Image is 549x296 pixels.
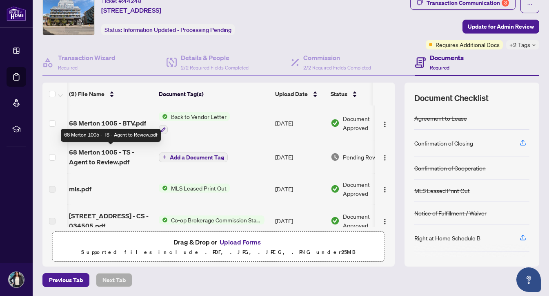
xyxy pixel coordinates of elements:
img: Status Icon [159,215,168,224]
div: MLS Leased Print Out [414,186,470,195]
span: down [532,43,536,47]
button: Logo [378,214,391,227]
h4: Details & People [181,53,249,63]
span: Requires Additional Docs [436,40,500,49]
th: Upload Date [272,83,327,105]
div: Right at Home Schedule B [414,233,480,242]
span: Required [430,65,449,71]
span: Previous Tab [49,274,83,287]
span: Document Approved [343,180,393,198]
span: mls.pdf [69,184,91,194]
span: Status [331,90,347,99]
button: Status IconBack to Vendor Letter [159,112,230,134]
span: Document Checklist [414,92,489,104]
img: Logo [382,155,388,161]
button: Update for Admin Review [462,20,539,34]
div: Agreement to Lease [414,114,467,123]
span: [STREET_ADDRESS] - CS - 034505.pdf [69,211,152,231]
h4: Transaction Wizard [58,53,116,63]
td: [DATE] [272,173,327,204]
span: 68 Merton 1005 - BTV.pdf [69,118,146,128]
img: Document Status [331,152,340,161]
th: Document Tag(s) [156,83,272,105]
span: Document Approved [343,212,393,230]
span: Required [58,65,78,71]
span: (9) File Name [69,90,104,99]
p: Supported files include .PDF, .JPG, .JPEG, .PNG under 25 MB [58,247,380,257]
img: Status Icon [159,184,168,193]
span: Update for Admin Review [468,20,534,33]
span: 2/2 Required Fields Completed [303,65,371,71]
span: 68 Merton 1005 - TS - Agent to Review.pdf [69,147,152,167]
span: Pending Review [343,152,384,161]
td: [DATE] [272,105,327,141]
h4: Commission [303,53,371,63]
div: Status: [101,24,235,35]
button: Status IconMLS Leased Print Out [159,184,230,193]
img: Profile Icon [9,272,24,287]
img: Logo [382,121,388,128]
img: Document Status [331,184,340,193]
span: Drag & Drop orUpload FormsSupported files include .PDF, .JPG, .JPEG, .PNG under25MB [53,232,385,262]
span: Back to Vendor Letter [168,112,230,121]
img: logo [7,6,26,21]
img: Logo [382,186,388,193]
span: Co-op Brokerage Commission Statement [168,215,264,224]
button: Status IconCo-op Brokerage Commission Statement [159,215,264,224]
button: Logo [378,117,391,130]
button: Open asap [516,267,541,292]
div: Notice of Fulfillment / Waiver [414,209,487,218]
img: Logo [382,218,388,225]
div: Confirmation of Closing [414,139,473,148]
button: Previous Tab [42,273,89,287]
span: Drag & Drop or [173,237,263,247]
h4: Documents [430,53,464,63]
span: [STREET_ADDRESS] [101,5,161,15]
button: Add a Document Tag [159,152,228,162]
span: MLS Leased Print Out [168,184,230,193]
th: Status [327,83,397,105]
th: (9) File Name [66,83,156,105]
div: 68 Merton 1005 - TS - Agent to Review.pdf [61,129,161,142]
button: Logo [378,182,391,195]
button: Next Tab [96,273,132,287]
img: Document Status [331,119,340,128]
img: Document Status [331,216,340,225]
button: Upload Forms [217,237,263,247]
img: Status Icon [159,112,168,121]
span: Add a Document Tag [170,155,224,160]
td: [DATE] [272,141,327,173]
span: Upload Date [275,90,308,99]
span: ellipsis [527,2,533,7]
span: Information Updated - Processing Pending [123,26,231,34]
span: Document Approved [343,114,393,132]
button: Logo [378,150,391,164]
span: 2/2 Required Fields Completed [181,65,249,71]
span: +2 Tags [509,40,530,49]
div: Confirmation of Cooperation [414,164,486,173]
span: plus [162,155,167,159]
td: [DATE] [272,204,327,237]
